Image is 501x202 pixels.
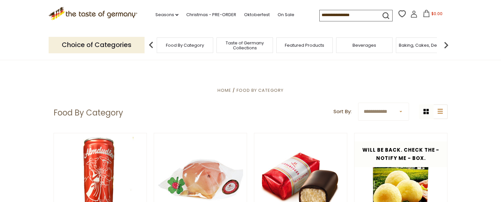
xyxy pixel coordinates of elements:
a: Christmas - PRE-ORDER [186,11,236,18]
a: Food By Category [237,87,284,93]
a: Seasons [155,11,178,18]
a: Beverages [353,43,376,48]
a: On Sale [278,11,294,18]
a: Taste of Germany Collections [218,40,271,50]
img: previous arrow [145,38,158,52]
a: Food By Category [166,43,204,48]
p: Choice of Categories [49,37,145,53]
label: Sort By: [333,108,352,116]
a: Featured Products [285,43,324,48]
h1: Food By Category [54,108,123,118]
button: $0.00 [419,10,447,20]
span: $0.00 [431,11,443,16]
a: Home [217,87,231,93]
img: next arrow [440,38,453,52]
a: Baking, Cakes, Desserts [399,43,450,48]
a: Oktoberfest [244,11,270,18]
